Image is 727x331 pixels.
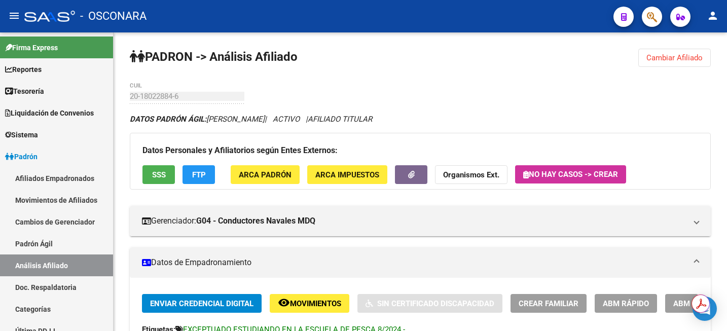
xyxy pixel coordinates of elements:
span: Movimientos [290,299,341,308]
span: Padrón [5,151,38,162]
span: ARCA Impuestos [315,170,379,179]
button: ABM Rápido [595,294,657,313]
mat-icon: person [707,10,719,22]
button: FTP [183,165,215,184]
span: Liquidación de Convenios [5,107,94,119]
span: Cambiar Afiliado [646,53,703,62]
span: Reportes [5,64,42,75]
button: Enviar Credencial Digital [142,294,262,313]
mat-icon: menu [8,10,20,22]
span: Tesorería [5,86,44,97]
mat-panel-title: Gerenciador: [142,215,686,227]
i: | ACTIVO | [130,115,372,124]
button: ARCA Impuestos [307,165,387,184]
span: - OSCONARA [80,5,147,27]
button: No hay casos -> Crear [515,165,626,183]
mat-expansion-panel-header: Gerenciador:G04 - Conductores Navales MDQ [130,206,711,236]
span: [PERSON_NAME] [130,115,265,124]
strong: PADRON -> Análisis Afiliado [130,50,298,64]
button: Crear Familiar [511,294,587,313]
button: Cambiar Afiliado [638,49,711,67]
span: SSS [152,170,166,179]
span: Enviar Credencial Digital [150,299,253,308]
button: ARCA Padrón [231,165,300,184]
span: Sin Certificado Discapacidad [377,299,494,308]
strong: DATOS PADRÓN ÁGIL: [130,115,206,124]
span: ARCA Padrón [239,170,292,179]
strong: G04 - Conductores Navales MDQ [196,215,315,227]
span: FTP [192,170,206,179]
h3: Datos Personales y Afiliatorios según Entes Externos: [142,143,698,158]
span: Crear Familiar [519,299,578,308]
span: No hay casos -> Crear [523,170,618,179]
span: Firma Express [5,42,58,53]
span: AFILIADO TITULAR [308,115,372,124]
mat-panel-title: Datos de Empadronamiento [142,257,686,268]
button: SSS [142,165,175,184]
mat-icon: remove_red_eye [278,297,290,309]
span: ABM Rápido [603,299,649,308]
mat-expansion-panel-header: Datos de Empadronamiento [130,247,711,278]
span: ABM [673,299,690,308]
strong: Organismos Ext. [443,170,499,179]
button: Organismos Ext. [435,165,507,184]
button: ABM [665,294,698,313]
button: Sin Certificado Discapacidad [357,294,502,313]
span: Sistema [5,129,38,140]
button: Movimientos [270,294,349,313]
